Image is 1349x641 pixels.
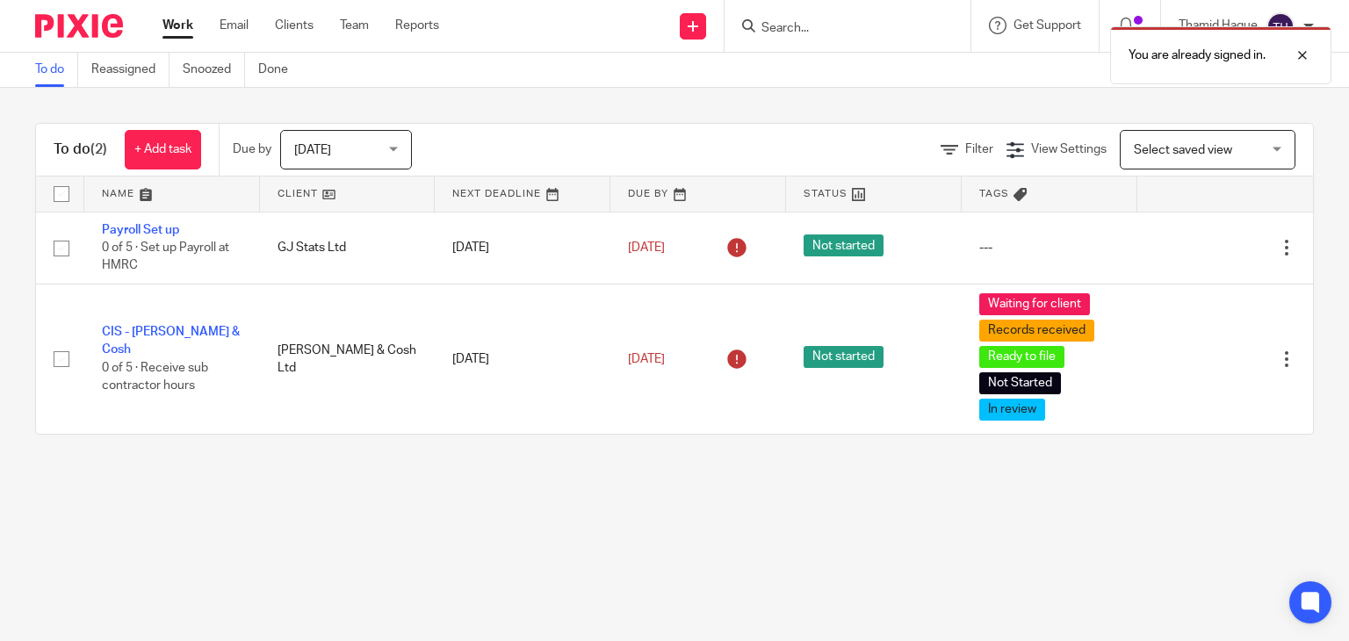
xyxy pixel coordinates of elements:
span: Not started [804,234,884,256]
a: Payroll Set up [102,224,179,236]
a: Email [220,17,249,34]
span: [DATE] [294,144,331,156]
td: [PERSON_NAME] & Cosh Ltd [260,284,436,434]
a: Team [340,17,369,34]
a: Done [258,53,301,87]
a: Snoozed [183,53,245,87]
p: You are already signed in. [1129,47,1266,64]
span: In review [979,399,1045,421]
span: Not Started [979,372,1061,394]
span: 0 of 5 · Set up Payroll at HMRC [102,241,229,272]
div: --- [979,239,1121,256]
span: Waiting for client [979,293,1090,315]
span: [DATE] [628,353,665,365]
span: Select saved view [1134,144,1232,156]
a: To do [35,53,78,87]
a: Clients [275,17,314,34]
a: Reports [395,17,439,34]
td: GJ Stats Ltd [260,212,436,284]
td: [DATE] [435,284,610,434]
td: [DATE] [435,212,610,284]
span: Ready to file [979,346,1064,368]
span: [DATE] [628,241,665,254]
span: View Settings [1031,143,1107,155]
a: Work [162,17,193,34]
img: svg%3E [1266,12,1295,40]
h1: To do [54,140,107,159]
span: (2) [90,142,107,156]
img: Pixie [35,14,123,38]
a: + Add task [125,130,201,169]
span: Tags [979,189,1009,198]
span: Filter [965,143,993,155]
span: 0 of 5 · Receive sub contractor hours [102,362,208,393]
p: Due by [233,140,271,158]
span: Not started [804,346,884,368]
span: Records received [979,320,1094,342]
a: CIS - [PERSON_NAME] & Cosh [102,326,240,356]
a: Reassigned [91,53,170,87]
